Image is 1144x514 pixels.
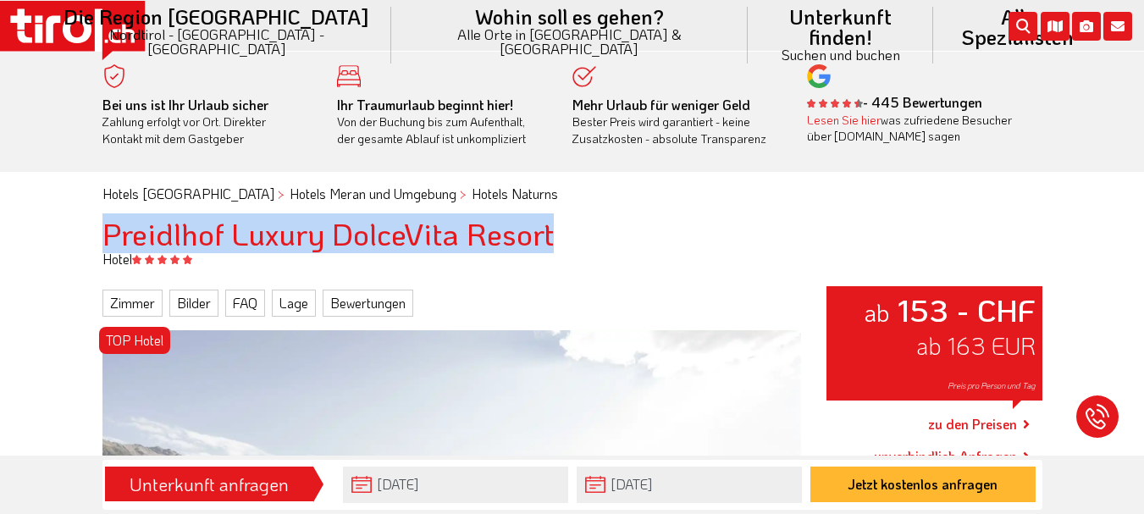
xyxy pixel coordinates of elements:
[110,470,308,499] div: Unterkunft anfragen
[807,112,881,128] a: Lesen Sie hier
[290,185,456,202] a: Hotels Meran und Umgebung
[810,467,1036,502] button: Jetzt kostenlos anfragen
[90,250,1055,268] div: Hotel
[272,290,316,317] a: Lage
[1041,12,1069,41] i: Karte öffnen
[102,217,1042,251] h1: Preidlhof Luxury DolceVita Resort
[102,97,312,147] div: Zahlung erfolgt vor Ort. Direkter Kontakt mit dem Gastgeber
[572,96,750,113] b: Mehr Urlaub für weniger Geld
[102,290,163,317] a: Zimmer
[577,467,802,503] input: Abreise
[225,290,265,317] a: FAQ
[343,467,568,503] input: Anreise
[337,96,513,113] b: Ihr Traumurlaub beginnt hier!
[807,93,982,111] b: - 445 Bewertungen
[63,27,371,56] small: Nordtirol - [GEOGRAPHIC_DATA] - [GEOGRAPHIC_DATA]
[768,47,913,62] small: Suchen und buchen
[337,97,547,147] div: Von der Buchung bis zum Aufenthalt, der gesamte Ablauf ist unkompliziert
[102,96,268,113] b: Bei uns ist Ihr Urlaub sicher
[572,97,782,147] div: Bester Preis wird garantiert - keine Zusatzkosten - absolute Transparenz
[1072,12,1101,41] i: Fotogalerie
[916,330,1036,361] span: ab 163 EUR
[412,27,727,56] small: Alle Orte in [GEOGRAPHIC_DATA] & [GEOGRAPHIC_DATA]
[874,446,1017,467] a: unverbindlich Anfragen
[323,290,413,317] a: Bewertungen
[807,112,1017,145] div: was zufriedene Besucher über [DOMAIN_NAME] sagen
[898,290,1036,329] strong: 153 - CHF
[928,404,1017,446] a: zu den Preisen
[1103,12,1132,41] i: Kontakt
[948,380,1036,391] span: Preis pro Person und Tag
[472,185,558,202] a: Hotels Naturns
[864,296,890,328] small: ab
[99,327,170,354] div: TOP Hotel
[169,290,218,317] a: Bilder
[102,185,274,202] a: Hotels [GEOGRAPHIC_DATA]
